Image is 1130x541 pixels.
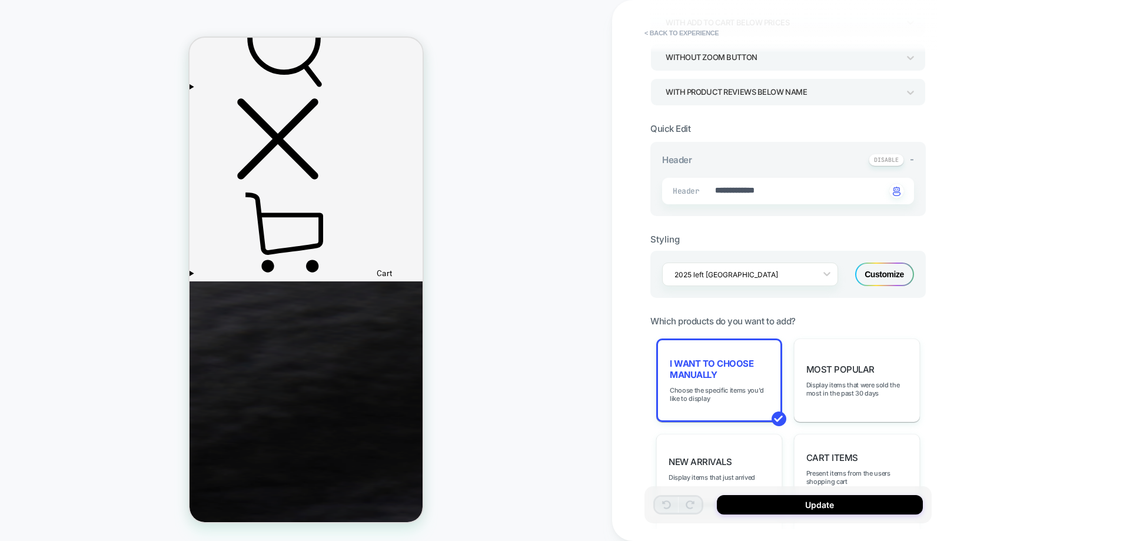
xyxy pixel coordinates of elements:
[893,187,900,196] img: edit with ai
[669,456,732,467] span: New Arrivals
[806,364,875,375] span: Most Popular
[666,15,899,31] div: With add to cart below prices
[187,231,203,240] span: Cart
[650,316,796,327] span: Which products do you want to add?
[666,84,899,100] div: With Product Reviews Below Name
[650,123,690,134] span: Quick Edit
[639,24,724,42] button: < Back to experience
[673,186,687,196] span: Header
[650,234,926,245] div: Styling
[670,386,769,403] span: Choose the specific items you'd like to display
[806,452,858,463] span: Cart Items
[806,469,908,486] span: Present items from the users shopping cart
[669,473,755,482] span: Display items that just arrived
[666,49,899,65] div: Without Zoom Button
[806,381,908,397] span: Display items that were sold the most in the past 30 days
[670,358,769,380] span: I want to choose manually
[662,154,692,165] span: Header
[717,495,923,515] button: Update
[910,154,914,165] span: -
